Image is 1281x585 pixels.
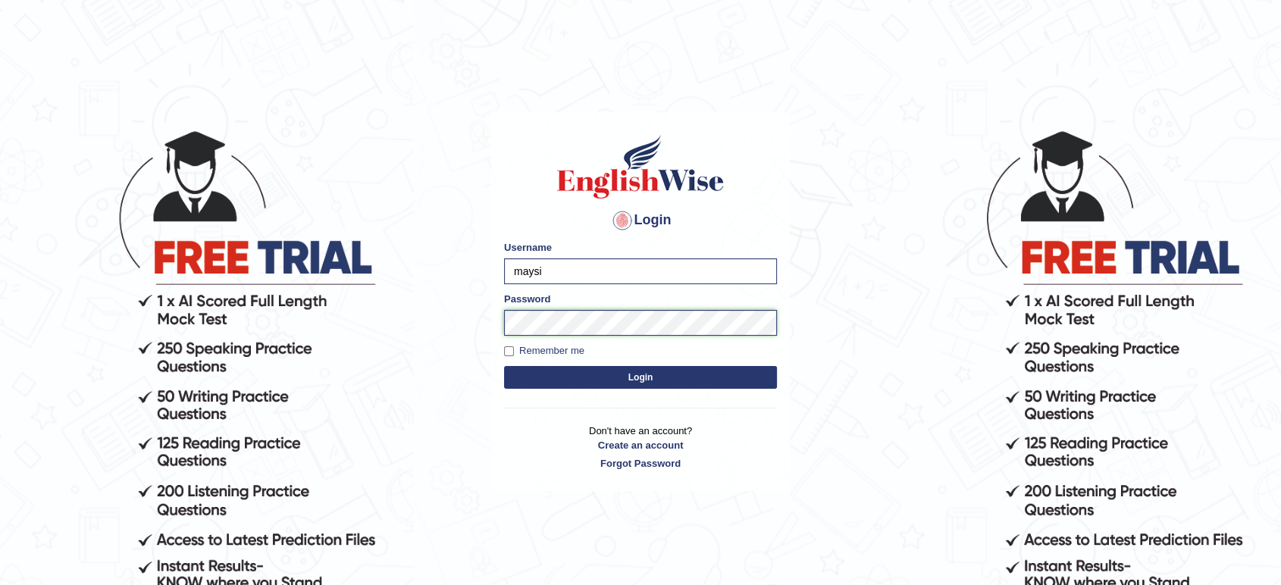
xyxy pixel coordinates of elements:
p: Don't have an account? [504,424,777,471]
a: Create an account [504,438,777,452]
label: Remember me [504,343,584,358]
input: Remember me [504,346,514,356]
img: Logo of English Wise sign in for intelligent practice with AI [554,133,727,201]
button: Login [504,366,777,389]
a: Forgot Password [504,456,777,471]
label: Username [504,240,552,255]
h4: Login [504,208,777,233]
label: Password [504,292,550,306]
